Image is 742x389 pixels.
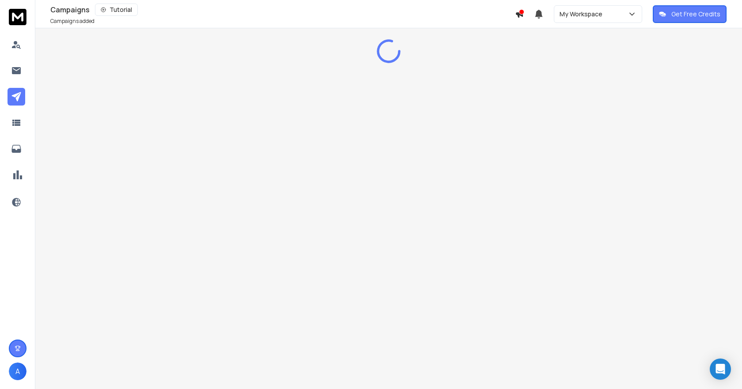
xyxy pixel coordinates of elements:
[50,18,95,25] p: Campaigns added
[560,10,606,19] p: My Workspace
[9,363,26,380] button: A
[653,5,727,23] button: Get Free Credits
[671,10,720,19] p: Get Free Credits
[95,4,138,16] button: Tutorial
[710,359,731,380] div: Open Intercom Messenger
[50,4,515,16] div: Campaigns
